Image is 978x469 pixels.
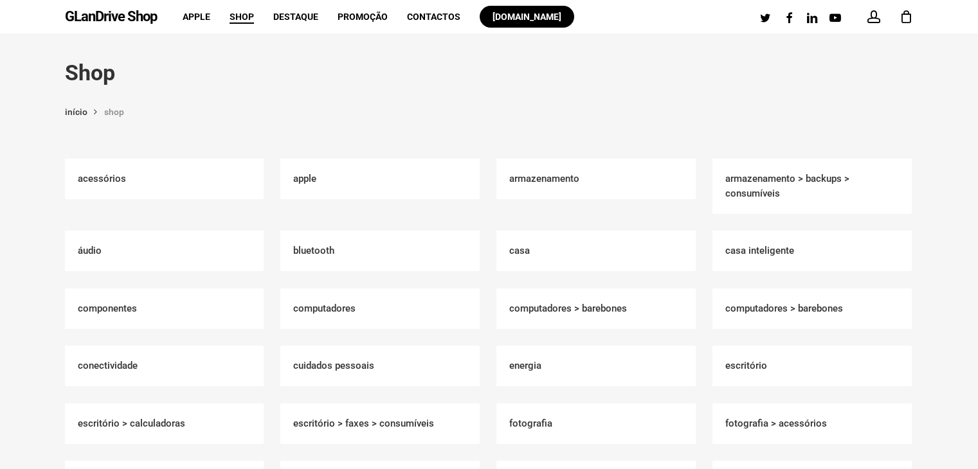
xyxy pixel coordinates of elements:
[712,403,912,444] a: Visit product category Fotografia > Acessórios
[338,12,388,21] a: Promoção
[496,346,696,386] h2: Energia
[496,159,696,199] a: Visit product category Armazenamento
[65,59,914,86] h1: Shop
[65,231,264,271] h2: Áudio
[104,107,124,117] span: Shop
[480,12,574,21] a: [DOMAIN_NAME]
[65,346,264,386] a: Visit product category Conectividade
[65,288,264,329] a: Visit product category Componentes
[280,403,480,444] h2: Escritório > Faxes > Consumíveis
[712,231,912,271] a: Visit product category Casa Inteligente
[280,231,480,271] a: Visit product category Bluetooth
[65,346,264,386] h2: Conectividade
[496,403,696,444] h2: Fotografia
[65,159,264,199] a: Visit product category Acessórios
[280,159,480,199] h2: Apple
[273,12,318,22] span: Destaque
[280,288,480,329] a: Visit product category Computadores
[273,12,318,21] a: Destaque
[496,231,696,271] a: Visit product category Casa
[280,403,480,444] a: Visit product category Escritório > Faxes > Consumíveis
[712,288,912,329] a: Visit product category Computadores > Barebones
[65,159,264,199] h2: Acessórios
[496,288,696,329] h2: Computadores > Barebones
[712,288,912,329] h2: Computadores > Barebones
[712,159,912,214] a: Visit product category Armazenamento > Backups > Consumíveis
[280,288,480,329] h2: Computadores
[338,12,388,22] span: Promoção
[230,12,254,21] a: Shop
[496,288,696,329] a: Visit product category Computadores > Barebones
[183,12,210,22] span: Apple
[65,288,264,329] h2: Componentes
[496,403,696,444] a: Visit product category Fotografia
[280,231,480,271] h2: Bluetooth
[65,231,264,271] a: Visit product category Áudio
[496,159,696,199] h2: Armazenamento
[493,12,561,22] span: [DOMAIN_NAME]
[712,231,912,271] h2: Casa Inteligente
[280,159,480,199] a: Visit product category Apple
[280,346,480,386] h2: Cuidados Pessoais
[65,403,264,444] a: Visit product category Escritório > Calculadoras
[65,10,157,24] a: GLanDrive Shop
[496,231,696,271] h2: Casa
[712,346,912,386] a: Visit product category Escritório
[712,346,912,386] h2: Escritório
[712,403,912,444] h2: Fotografia > Acessórios
[407,12,460,21] a: Contactos
[65,403,264,444] h2: Escritório > Calculadoras
[407,12,460,22] span: Contactos
[496,346,696,386] a: Visit product category Energia
[280,346,480,386] a: Visit product category Cuidados Pessoais
[230,12,254,22] span: Shop
[712,159,912,214] h2: Armazenamento > Backups > Consumíveis
[183,12,210,21] a: Apple
[65,106,87,118] a: Início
